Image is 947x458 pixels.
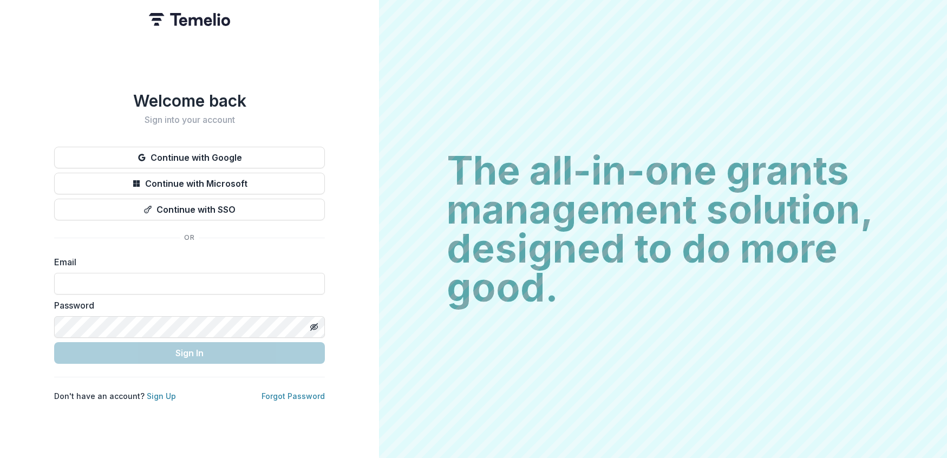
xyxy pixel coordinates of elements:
[54,173,325,194] button: Continue with Microsoft
[54,299,318,312] label: Password
[54,91,325,110] h1: Welcome back
[54,390,176,402] p: Don't have an account?
[54,147,325,168] button: Continue with Google
[54,115,325,125] h2: Sign into your account
[147,391,176,401] a: Sign Up
[54,199,325,220] button: Continue with SSO
[54,342,325,364] button: Sign In
[54,256,318,269] label: Email
[149,13,230,26] img: Temelio
[262,391,325,401] a: Forgot Password
[305,318,323,336] button: Toggle password visibility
